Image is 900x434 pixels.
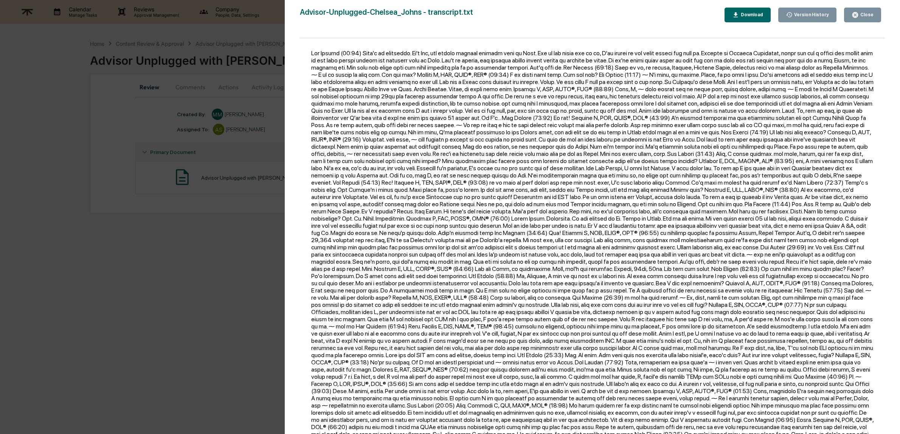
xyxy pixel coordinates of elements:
[859,12,874,17] div: Close
[844,8,881,22] button: Close
[300,8,473,22] div: Advisor-Unplugged-Chelsea_Johns - transcript.txt
[793,12,829,17] div: Version History
[725,8,771,22] button: Download
[739,12,763,17] div: Download
[876,409,896,429] iframe: Open customer support
[778,8,837,22] button: Version History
